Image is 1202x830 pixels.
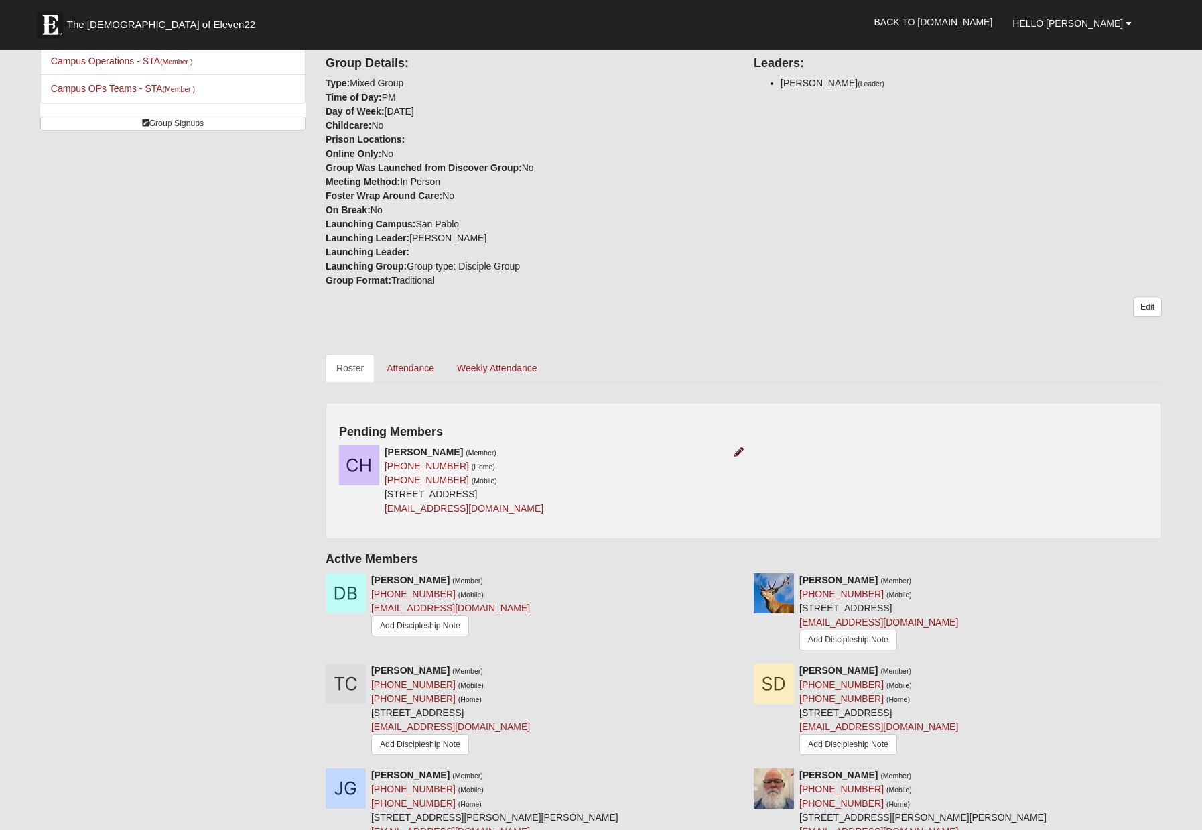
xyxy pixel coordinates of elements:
[40,117,306,131] a: Group Signups
[472,463,495,471] small: (Home)
[886,695,910,703] small: (Home)
[67,18,255,32] span: The [DEMOGRAPHIC_DATA] of Eleven22
[385,461,469,471] a: [PHONE_NUMBER]
[51,83,195,94] a: Campus OPs Teams - STA(Member )
[30,5,298,38] a: The [DEMOGRAPHIC_DATA] of Eleven22
[371,665,450,676] strong: [PERSON_NAME]
[886,681,912,689] small: (Mobile)
[160,58,192,66] small: (Member )
[452,667,483,675] small: (Member)
[799,617,958,628] a: [EMAIL_ADDRESS][DOMAIN_NAME]
[385,503,543,514] a: [EMAIL_ADDRESS][DOMAIN_NAME]
[326,219,416,229] strong: Launching Campus:
[458,695,482,703] small: (Home)
[326,162,522,173] strong: Group Was Launched from Discover Group:
[864,5,1002,39] a: Back to [DOMAIN_NAME]
[458,681,484,689] small: (Mobile)
[799,770,878,780] strong: [PERSON_NAME]
[799,665,878,676] strong: [PERSON_NAME]
[326,56,734,71] h4: Group Details:
[326,120,371,131] strong: Childcare:
[326,261,407,272] strong: Launching Group:
[371,664,530,758] div: [STREET_ADDRESS]
[799,721,958,732] a: [EMAIL_ADDRESS][DOMAIN_NAME]
[799,693,884,704] a: [PHONE_NUMBER]
[326,92,382,103] strong: Time of Day:
[880,577,911,585] small: (Member)
[799,573,958,654] div: [STREET_ADDRESS]
[326,275,391,286] strong: Group Format:
[326,106,385,117] strong: Day of Week:
[371,693,456,704] a: [PHONE_NUMBER]
[799,784,884,794] a: [PHONE_NUMBER]
[886,786,912,794] small: (Mobile)
[799,798,884,809] a: [PHONE_NUMBER]
[458,786,484,794] small: (Mobile)
[452,772,483,780] small: (Member)
[326,354,375,382] a: Roster
[799,679,884,690] a: [PHONE_NUMBER]
[886,800,910,808] small: (Home)
[458,591,484,599] small: (Mobile)
[446,354,548,382] a: Weekly Attendance
[376,354,445,382] a: Attendance
[799,575,878,585] strong: [PERSON_NAME]
[858,80,884,88] small: (Leader)
[466,449,496,457] small: (Member)
[326,148,381,159] strong: Online Only:
[371,770,450,780] strong: [PERSON_NAME]
[1133,298,1162,317] a: Edit
[371,798,456,809] a: [PHONE_NUMBER]
[371,734,469,755] a: Add Discipleship Note
[799,664,958,758] div: [STREET_ADDRESS]
[452,577,483,585] small: (Member)
[385,445,543,516] div: [STREET_ADDRESS]
[316,47,744,288] div: Mixed Group PM [DATE] No No No In Person No No San Pablo [PERSON_NAME] Group type: Disciple Group...
[51,56,193,66] a: Campus Operations - STA(Member )
[371,784,456,794] a: [PHONE_NUMBER]
[458,800,482,808] small: (Home)
[339,425,1148,440] h4: Pending Members
[371,679,456,690] a: [PHONE_NUMBER]
[326,176,400,187] strong: Meeting Method:
[371,615,469,636] a: Add Discipleship Note
[880,772,911,780] small: (Member)
[326,233,409,243] strong: Launching Leader:
[326,552,1162,567] h4: Active Members
[326,190,442,201] strong: Foster Wrap Around Care:
[799,734,897,755] a: Add Discipleship Note
[326,204,371,215] strong: On Break:
[754,56,1162,71] h4: Leaders:
[1012,18,1123,29] span: Hello [PERSON_NAME]
[472,477,497,485] small: (Mobile)
[385,447,463,457] strong: [PERSON_NAME]
[1002,7,1142,40] a: Hello [PERSON_NAME]
[385,475,469,485] a: [PHONE_NUMBER]
[371,721,530,732] a: [EMAIL_ADDRESS][DOMAIN_NAME]
[880,667,911,675] small: (Member)
[799,589,884,599] a: [PHONE_NUMBER]
[799,630,897,650] a: Add Discipleship Note
[886,591,912,599] small: (Mobile)
[37,11,64,38] img: Eleven22 logo
[326,134,405,145] strong: Prison Locations:
[371,603,530,613] a: [EMAIL_ADDRESS][DOMAIN_NAME]
[781,76,1162,91] li: [PERSON_NAME]
[371,575,450,585] strong: [PERSON_NAME]
[371,589,456,599] a: [PHONE_NUMBER]
[326,78,350,88] strong: Type:
[163,85,195,93] small: (Member )
[326,247,409,257] strong: Launching Leader:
